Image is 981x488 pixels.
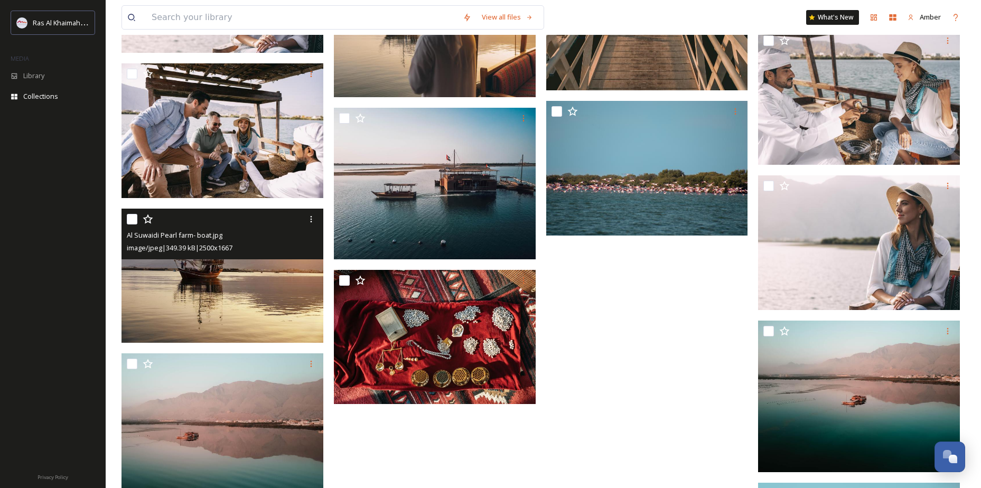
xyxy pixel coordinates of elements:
[334,108,536,259] img: Pearl farm.jpg
[127,243,232,252] span: image/jpeg | 349.39 kB | 2500 x 1667
[935,442,965,472] button: Open Chat
[23,71,44,81] span: Library
[920,12,941,22] span: Amber
[127,230,222,240] span: Al Suwaidi Pearl farm- boat.jpg
[122,63,323,198] img: Al Suwaidi Pearl farm.jpg
[758,175,960,310] img: Al Suwaidi Pearl farm.jpg
[146,6,457,29] input: Search your library
[758,321,960,472] img: Pearl farm.jpg
[546,101,748,236] img: Pearl Farm 06.jpg
[758,30,960,165] img: Al Suwaidi Pearl farm.jpg
[38,470,68,483] a: Privacy Policy
[33,17,182,27] span: Ras Al Khaimah Tourism Development Authority
[17,17,27,28] img: Logo_RAKTDA_RGB-01.png
[23,91,58,101] span: Collections
[477,7,538,27] a: View all files
[334,270,536,405] img: Al Suwaidi Pearl Farm.jpg
[122,209,323,343] img: Al Suwaidi Pearl farm- boat.jpg
[38,474,68,481] span: Privacy Policy
[806,10,859,25] a: What's New
[902,7,946,27] a: Amber
[11,54,29,62] span: MEDIA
